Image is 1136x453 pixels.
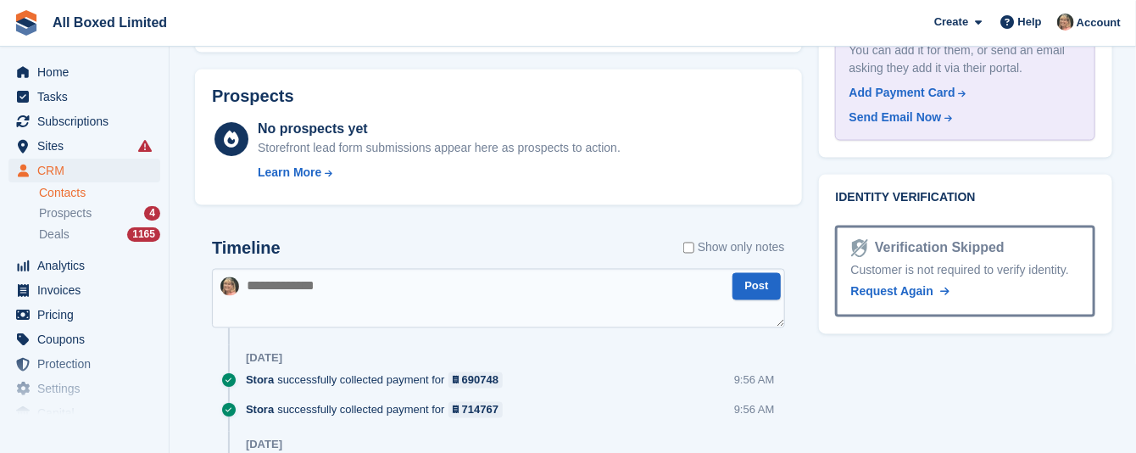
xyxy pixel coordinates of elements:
[37,109,139,133] span: Subscriptions
[258,164,321,182] div: Learn More
[8,401,160,425] a: menu
[258,119,621,139] div: No prospects yet
[868,238,1005,259] div: Verification Skipped
[37,327,139,351] span: Coupons
[734,372,775,389] div: 9:56 AM
[127,227,160,242] div: 1165
[851,285,934,299] span: Request Again
[144,206,160,221] div: 4
[220,277,239,296] img: Sandie Mills
[37,303,139,327] span: Pricing
[37,85,139,109] span: Tasks
[683,239,785,257] label: Show only notes
[851,239,868,258] img: Identity Verification Ready
[8,159,160,182] a: menu
[39,204,160,222] a: Prospects 4
[836,192,1096,205] h2: Identity verification
[39,205,92,221] span: Prospects
[448,372,504,389] a: 690748
[37,254,139,277] span: Analytics
[1018,14,1042,31] span: Help
[8,278,160,302] a: menu
[39,226,70,243] span: Deals
[46,8,174,36] a: All Boxed Limited
[851,283,949,301] a: Request Again
[246,402,274,418] span: Stora
[934,14,968,31] span: Create
[851,262,1080,280] div: Customer is not required to verify identity.
[732,273,780,301] button: Post
[8,377,160,400] a: menu
[683,239,694,257] input: Show only notes
[8,85,160,109] a: menu
[734,402,775,418] div: 9:56 AM
[246,372,274,389] span: Stora
[246,402,511,418] div: successfully collected payment for
[849,109,942,126] div: Send Email Now
[849,84,1075,102] a: Add Payment Card
[8,303,160,327] a: menu
[258,164,621,182] a: Learn More
[8,352,160,376] a: menu
[462,372,498,389] div: 690748
[258,139,621,157] div: Storefront lead form submissions appear here as prospects to action.
[8,109,160,133] a: menu
[37,134,139,158] span: Sites
[246,352,282,366] div: [DATE]
[212,239,281,259] h2: Timeline
[8,134,160,158] a: menu
[849,84,955,102] div: Add Payment Card
[1077,14,1121,31] span: Account
[8,327,160,351] a: menu
[37,60,139,84] span: Home
[14,10,39,36] img: stora-icon-8386f47178a22dfd0bd8f6a31ec36ba5ce8667c1dd55bd0f319d3a0aa187defe.svg
[448,402,504,418] a: 714767
[37,278,139,302] span: Invoices
[212,87,294,106] h2: Prospects
[37,159,139,182] span: CRM
[39,185,160,201] a: Contacts
[1057,14,1074,31] img: Sandie Mills
[8,254,160,277] a: menu
[37,352,139,376] span: Protection
[849,42,1082,77] div: You can add it for them, or send an email asking they add it via their portal.
[39,226,160,243] a: Deals 1165
[8,60,160,84] a: menu
[138,139,152,153] i: Smart entry sync failures have occurred
[37,401,139,425] span: Capital
[246,372,511,389] div: successfully collected payment for
[462,402,498,418] div: 714767
[37,377,139,400] span: Settings
[246,439,282,452] div: [DATE]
